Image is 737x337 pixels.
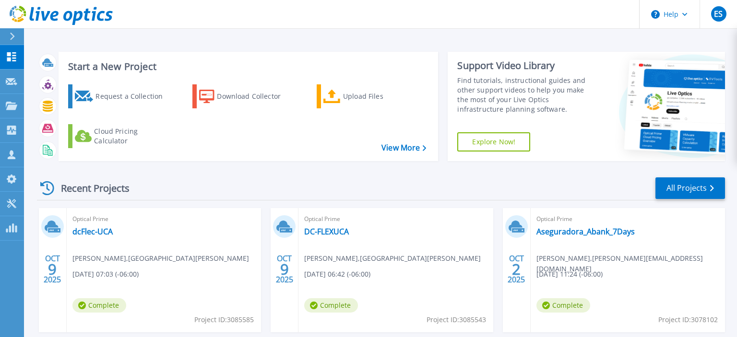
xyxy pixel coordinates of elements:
[37,176,143,200] div: Recent Projects
[304,214,487,224] span: Optical Prime
[304,269,370,279] span: [DATE] 06:42 (-06:00)
[68,124,175,148] a: Cloud Pricing Calculator
[275,252,294,287] div: OCT 2025
[68,84,175,108] a: Request a Collection
[536,269,603,279] span: [DATE] 11:24 (-06:00)
[536,253,725,274] span: [PERSON_NAME] , [PERSON_NAME][EMAIL_ADDRESS][DOMAIN_NAME]
[317,84,424,108] a: Upload Files
[536,298,590,313] span: Complete
[304,227,349,236] a: DC-FLEXUCA
[304,298,358,313] span: Complete
[714,10,723,18] span: ES
[457,59,596,72] div: Support Video Library
[43,252,61,287] div: OCT 2025
[655,177,725,199] a: All Projects
[427,314,486,325] span: Project ID: 3085543
[72,214,255,224] span: Optical Prime
[94,127,171,146] div: Cloud Pricing Calculator
[72,298,126,313] span: Complete
[507,252,525,287] div: OCT 2025
[280,265,289,273] span: 9
[457,76,596,114] div: Find tutorials, instructional guides and other support videos to help you make the most of your L...
[72,253,249,264] span: [PERSON_NAME] , [GEOGRAPHIC_DATA][PERSON_NAME]
[68,61,426,72] h3: Start a New Project
[48,265,57,273] span: 9
[95,87,172,106] div: Request a Collection
[194,314,254,325] span: Project ID: 3085585
[72,227,113,236] a: dcFlec-UCA
[72,269,139,279] span: [DATE] 07:03 (-06:00)
[457,132,530,151] a: Explore Now!
[217,87,294,106] div: Download Collector
[536,227,635,236] a: Aseguradora_Abank_7Days
[343,87,420,106] div: Upload Files
[192,84,299,108] a: Download Collector
[304,253,481,264] span: [PERSON_NAME] , [GEOGRAPHIC_DATA][PERSON_NAME]
[512,265,521,273] span: 2
[381,143,426,152] a: View More
[658,314,718,325] span: Project ID: 3078102
[536,214,719,224] span: Optical Prime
